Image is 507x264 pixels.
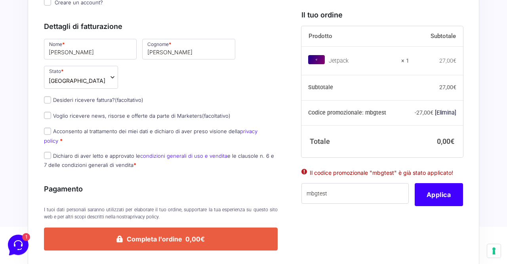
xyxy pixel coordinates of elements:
input: Desideri ricevere fattura?(facoltativo) [44,96,51,103]
button: Inizia una conversazione [13,68,146,84]
span: € [453,84,456,90]
label: Acconsento al trattamento dei miei dati e dichiaro di aver preso visione della [44,128,257,143]
h2: Ciao da Marketers 👋 [6,6,133,19]
span: Assistenza [33,44,121,52]
input: Dichiaro di aver letto e approvato lecondizioni generali di uso e venditae le clausole n. 6 e 7 d... [44,152,51,159]
button: Le tue preferenze relative al consenso per le tecnologie di tracciamento [487,244,501,258]
h3: Il tuo ordine [301,10,463,20]
p: I tuoi dati personali saranno utilizzati per elaborare il tuo ordine, supportare la tua esperienz... [44,206,278,220]
p: Home [24,202,37,209]
a: condizioni generali di uso e vendita [140,153,227,159]
img: Jetpack [308,55,325,64]
span: € [453,57,456,64]
button: Applica [415,183,463,206]
strong: × 1 [401,57,409,65]
span: (facoltativo) [115,97,143,103]
span: 27,00 [416,109,433,116]
label: Desideri ricevere fattura? [44,97,143,103]
span: Italia [49,77,105,85]
span: Stato [44,66,118,89]
a: Apri Centro Assistenza [84,100,146,106]
span: 1 [138,54,146,62]
th: Totale [301,126,409,157]
input: Acconsento al trattamento dei miei dati e dichiaro di aver preso visione dellaprivacy policy [44,128,51,135]
h3: Pagamento [44,184,278,194]
label: Voglio ricevere news, risorse e offerte da parte di Marketers [44,113,231,119]
span: Le tue conversazioni [13,32,67,38]
span: (facoltativo) [202,113,231,119]
li: Il codice promozionale "mbgtest" è già stato applicato! [310,168,455,177]
img: dark [13,45,29,61]
iframe: Customerly Messenger Launcher [6,233,30,257]
td: - [409,100,463,126]
a: AssistenzaCiao 🙂 Se hai qualche domanda siamo qui per aiutarti!7 mesi fa1 [10,41,149,65]
label: Dichiaro di aver letto e approvato le e le clausole n. 6 e 7 delle condizioni generali di vendita [44,153,274,168]
bdi: 27,00 [439,84,456,90]
p: Aiuto [122,202,133,209]
a: privacy policy [44,128,257,143]
button: Home [6,191,55,209]
th: Subtotale [409,26,463,47]
span: 1 [79,190,85,196]
button: Aiuto [103,191,152,209]
p: 7 mesi fa [126,44,146,52]
button: 1Messaggi [55,191,104,209]
span: Inizia una conversazione [51,73,117,79]
a: Rimuovi il codice promozionale mbgtest [435,109,456,116]
input: Coupon [301,183,409,204]
span: Trova una risposta [13,100,62,106]
th: Codice promozionale: mbgtest [301,100,409,126]
bdi: 0,00 [437,137,454,145]
p: Messaggi [69,202,90,209]
button: Completa l'ordine 0,00€ [44,228,278,251]
input: Cerca un articolo... [18,117,130,125]
div: Jetpack [329,57,396,65]
bdi: 27,00 [439,57,456,64]
input: Nome * [44,39,137,59]
span: € [430,109,433,116]
h3: Dettagli di fatturazione [44,21,278,32]
th: Prodotto [301,26,409,47]
a: [DEMOGRAPHIC_DATA] tutto [71,32,146,38]
th: Subtotale [301,75,409,101]
a: privacy policy [130,214,158,220]
p: Ciao 🙂 Se hai qualche domanda siamo qui per aiutarti! [33,54,121,62]
input: Voglio ricevere news, risorse e offerte da parte di Marketers(facoltativo) [44,112,51,119]
input: Cognome * [142,39,235,59]
span: € [450,137,454,145]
